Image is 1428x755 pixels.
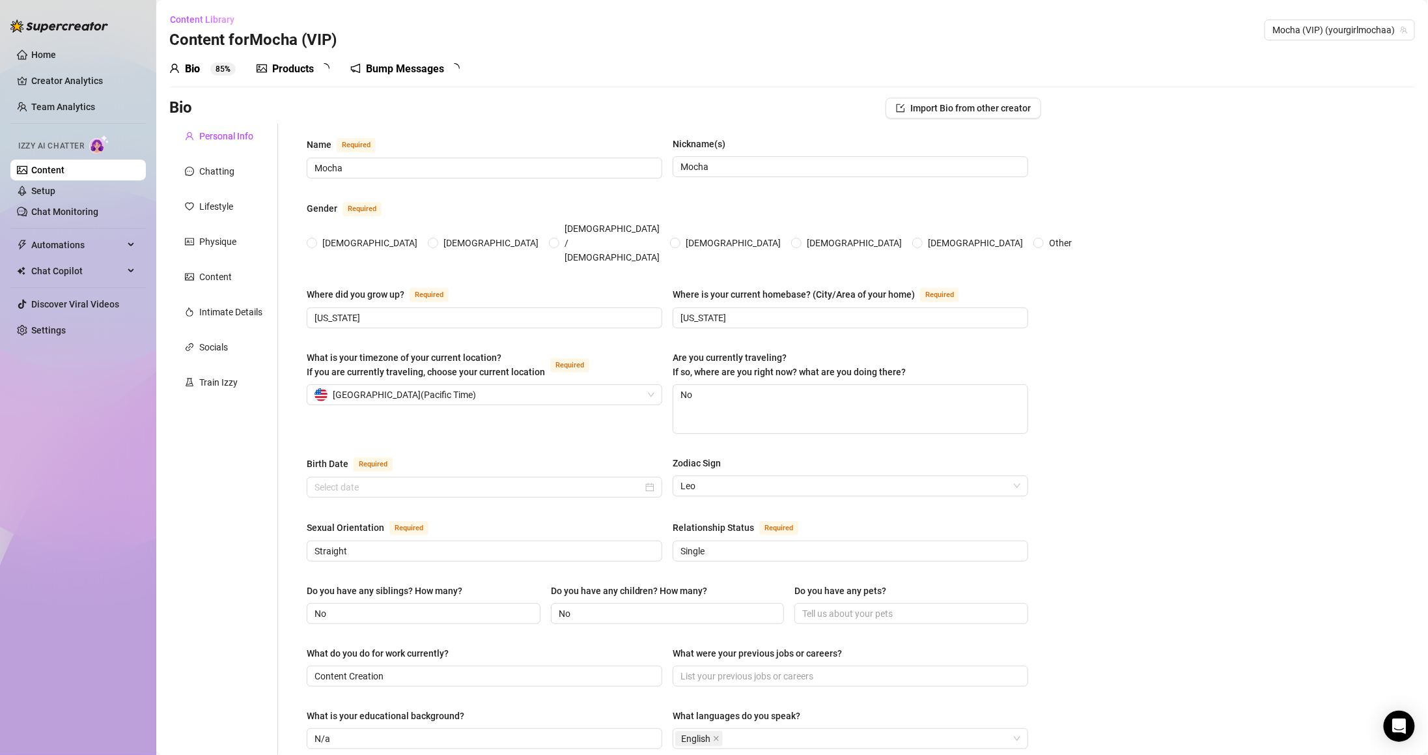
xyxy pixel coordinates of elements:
input: Sexual Orientation [315,544,652,558]
div: Chatting [199,164,234,178]
div: Name [307,137,331,152]
div: Intimate Details [199,305,262,319]
div: Zodiac Sign [673,456,721,470]
span: message [185,167,194,176]
input: Where did you grow up? [315,311,652,325]
label: Birth Date [307,456,407,472]
span: Mocha (VIP) (yourgirlmochaa) [1272,20,1407,40]
span: English [681,732,710,746]
span: Leo [680,476,1020,496]
div: What languages do you speak? [673,709,800,723]
span: notification [350,63,361,74]
input: What is your educational background? [315,732,652,746]
label: What were your previous jobs or careers? [673,646,851,661]
span: thunderbolt [17,240,27,250]
div: What is your educational background? [307,709,464,723]
input: Do you have any children? How many? [559,606,774,621]
span: Izzy AI Chatter [18,140,84,152]
label: Relationship Status [673,520,813,535]
input: What languages do you speak? [725,731,728,747]
div: Birth Date [307,457,348,471]
div: Where did you grow up? [307,287,404,302]
div: Sexual Orientation [307,520,384,535]
span: loading [449,63,460,74]
input: Do you have any pets? [802,606,1018,621]
div: What do you do for work currently? [307,646,449,661]
div: Do you have any children? How many? [551,584,708,598]
span: [GEOGRAPHIC_DATA] ( Pacific Time ) [333,385,476,405]
img: us [315,388,328,401]
label: Do you have any siblings? How many? [307,584,471,598]
label: Nickname(s) [673,137,735,151]
div: Do you have any siblings? How many? [307,584,462,598]
span: heart [185,202,194,211]
label: What languages do you speak? [673,709,809,723]
span: Required [550,358,589,373]
div: Bump Messages [366,61,444,77]
label: Do you have any children? How many? [551,584,717,598]
a: Chat Monitoring [31,207,98,217]
span: Other [1044,236,1077,250]
span: Required [337,138,376,152]
span: What is your timezone of your current location? If you are currently traveling, choose your curre... [307,352,545,377]
a: Content [31,165,64,175]
span: [DEMOGRAPHIC_DATA] [317,236,423,250]
a: Setup [31,186,55,196]
input: Birth Date [315,480,643,494]
span: import [896,104,905,113]
span: picture [257,63,267,74]
div: Socials [199,340,228,354]
span: [DEMOGRAPHIC_DATA] [438,236,544,250]
span: Import Bio from other creator [910,103,1031,113]
label: What is your educational background? [307,709,473,723]
div: Do you have any pets? [794,584,886,598]
a: Team Analytics [31,102,95,112]
label: Where did you grow up? [307,287,463,302]
div: Lifestyle [199,199,233,214]
div: Products [272,61,314,77]
h3: Content for Mocha (VIP) [169,30,337,51]
label: Gender [307,201,396,216]
span: Required [920,288,959,302]
div: Train Izzy [199,375,238,390]
label: Do you have any pets? [794,584,895,598]
span: Chat Copilot [31,261,124,281]
div: Nickname(s) [673,137,725,151]
div: Relationship Status [673,520,754,535]
span: Automations [31,235,124,255]
div: Personal Info [199,129,253,143]
button: Content Library [169,9,245,30]
h3: Bio [169,98,192,119]
span: idcard [185,237,194,246]
label: What do you do for work currently? [307,646,458,661]
a: Creator Analytics [31,70,135,91]
img: logo-BBDzfeDw.svg [10,20,108,33]
span: team [1400,26,1408,34]
input: What were your previous jobs or careers? [680,669,1018,683]
a: Settings [31,325,66,335]
span: picture [185,272,194,281]
span: English [675,731,723,747]
label: Where is your current homebase? (City/Area of your home) [673,287,973,302]
label: Zodiac Sign [673,456,730,470]
a: Home [31,50,56,60]
span: user [169,63,180,74]
span: loading [318,63,330,74]
sup: 85% [210,63,236,76]
input: Name [315,161,652,175]
input: Do you have any siblings? How many? [315,606,530,621]
a: Discover Viral Videos [31,299,119,309]
span: Content Library [170,14,234,25]
div: Physique [199,235,236,249]
span: experiment [185,378,194,387]
span: Required [759,521,798,535]
span: Are you currently traveling? If so, where are you right now? what are you doing there? [673,352,906,377]
div: Bio [185,61,200,77]
input: Relationship Status [680,544,1018,558]
div: Gender [307,201,337,216]
div: Where is your current homebase? (City/Area of your home) [673,287,915,302]
input: What do you do for work currently? [315,669,652,683]
span: [DEMOGRAPHIC_DATA] / [DEMOGRAPHIC_DATA] [559,221,665,264]
textarea: No [673,385,1028,433]
div: Content [199,270,232,284]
